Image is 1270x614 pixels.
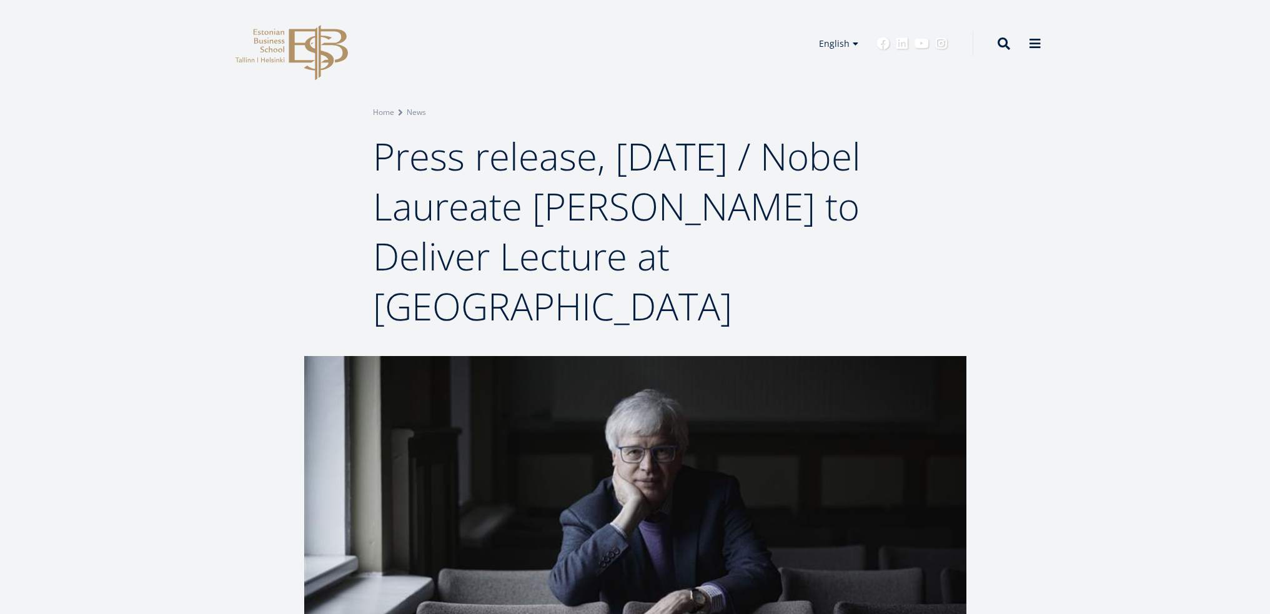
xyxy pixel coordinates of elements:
span: Press release, [DATE] / Nobel Laureate [PERSON_NAME] to Deliver Lecture at [GEOGRAPHIC_DATA] [373,131,861,332]
a: Home [373,106,394,119]
a: Facebook [877,37,890,50]
a: Youtube [915,37,929,50]
a: Instagram [935,37,948,50]
a: News [407,106,426,119]
a: Linkedin [896,37,908,50]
